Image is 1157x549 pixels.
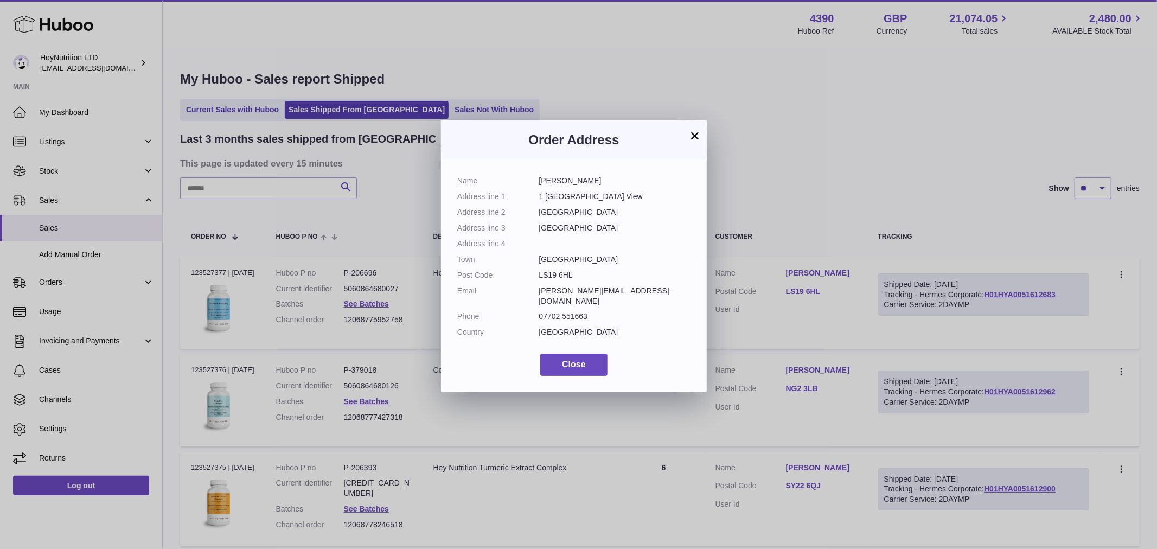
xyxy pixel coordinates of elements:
[457,311,539,322] dt: Phone
[539,286,691,307] dd: [PERSON_NAME][EMAIL_ADDRESS][DOMAIN_NAME]
[539,176,691,186] dd: [PERSON_NAME]
[540,354,608,376] button: Close
[457,254,539,265] dt: Town
[457,286,539,307] dt: Email
[539,191,691,202] dd: 1 [GEOGRAPHIC_DATA] View
[457,270,539,280] dt: Post Code
[457,131,691,149] h3: Order Address
[539,311,691,322] dd: 07702 551663
[457,176,539,186] dt: Name
[457,327,539,337] dt: Country
[539,327,691,337] dd: [GEOGRAPHIC_DATA]
[457,207,539,218] dt: Address line 2
[457,191,539,202] dt: Address line 1
[539,270,691,280] dd: LS19 6HL
[539,207,691,218] dd: [GEOGRAPHIC_DATA]
[539,254,691,265] dd: [GEOGRAPHIC_DATA]
[562,360,586,369] span: Close
[457,239,539,249] dt: Address line 4
[457,223,539,233] dt: Address line 3
[539,223,691,233] dd: [GEOGRAPHIC_DATA]
[688,129,701,142] button: ×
